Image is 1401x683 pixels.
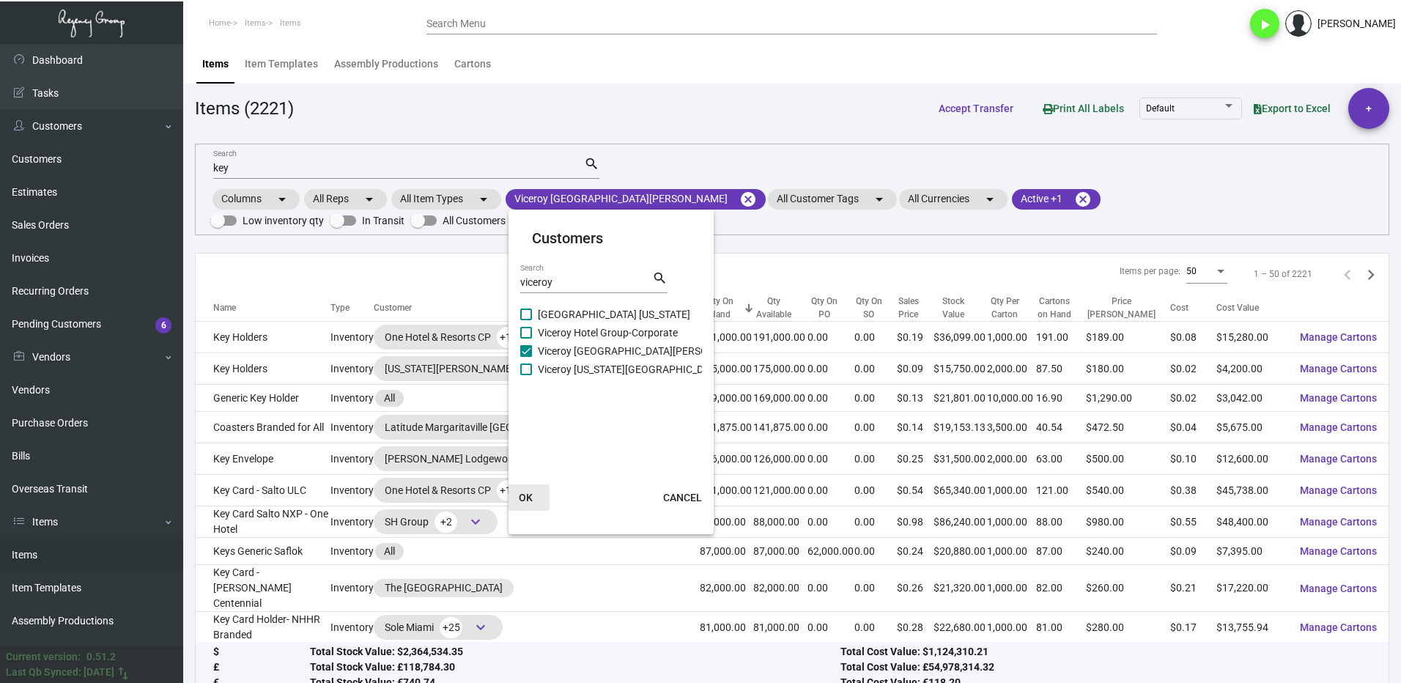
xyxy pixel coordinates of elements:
[538,324,678,341] span: Viceroy Hotel Group-Corporate
[6,649,81,665] div: Current version:
[519,492,533,503] span: OK
[652,270,668,287] mat-icon: search
[538,306,690,323] span: [GEOGRAPHIC_DATA] [US_STATE]
[538,361,724,378] span: Viceroy [US_STATE][GEOGRAPHIC_DATA]
[532,227,690,249] mat-card-title: Customers
[651,484,714,511] button: CANCEL
[538,342,751,360] span: Viceroy [GEOGRAPHIC_DATA][PERSON_NAME]
[86,649,116,665] div: 0.51.2
[6,665,114,680] div: Last Qb Synced: [DATE]
[663,492,702,503] span: CANCEL
[503,484,550,511] button: OK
